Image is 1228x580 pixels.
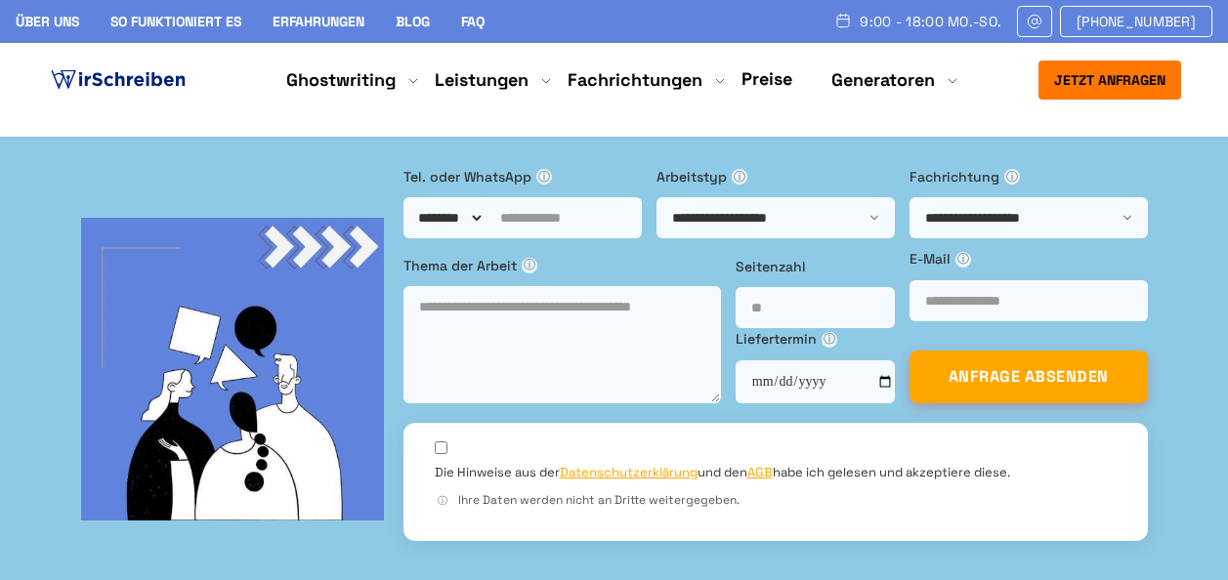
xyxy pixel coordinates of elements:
label: Seitenzahl [736,256,895,277]
span: ⓘ [955,252,971,268]
a: Fachrichtungen [568,68,702,92]
a: So funktioniert es [110,13,241,30]
a: Preise [741,67,792,90]
a: Leistungen [435,68,529,92]
div: Ihre Daten werden nicht an Dritte weitergegeben. [435,491,1117,510]
label: Fachrichtung [910,166,1148,187]
a: Erfahrungen [273,13,364,30]
button: ANFRAGE ABSENDEN [910,351,1148,403]
label: Liefertermin [736,328,895,350]
a: Über uns [16,13,79,30]
a: FAQ [461,13,485,30]
span: ⓘ [522,258,537,273]
img: Email [1026,14,1043,29]
a: Ghostwriting [286,68,396,92]
label: Tel. oder WhatsApp [403,166,642,187]
a: Blog [396,13,430,30]
a: [PHONE_NUMBER] [1060,6,1212,37]
span: ⓘ [435,493,450,509]
label: E-Mail [910,248,1148,269]
label: Die Hinweise aus der und den habe ich gelesen und akzeptiere diese. [435,464,1010,481]
img: Schedule [834,13,852,28]
img: logo ghostwriter-österreich [47,65,190,95]
label: Arbeitstyp [656,166,895,187]
img: bg [81,218,384,520]
label: Thema der Arbeit [403,255,721,276]
a: AGB [747,464,773,480]
span: ⓘ [732,169,747,185]
span: ⓘ [536,169,552,185]
a: Generatoren [831,68,935,92]
button: Jetzt anfragen [1038,61,1181,100]
a: Datenschutzerklärung [560,464,698,480]
span: ⓘ [822,332,837,348]
span: ⓘ [1004,169,1020,185]
span: 9:00 - 18:00 Mo.-So. [860,14,1001,29]
span: [PHONE_NUMBER] [1077,14,1196,29]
